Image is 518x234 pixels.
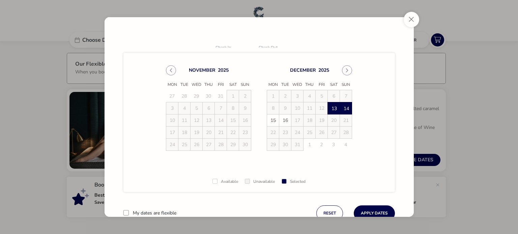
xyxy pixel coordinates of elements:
[227,80,239,90] span: Sat
[318,67,329,73] button: Choose Year
[290,67,316,73] button: Choose Month
[191,102,203,114] td: 5
[239,114,251,126] td: 16
[239,102,251,114] td: 9
[166,80,178,90] span: Mon
[259,45,292,51] p: Check Out
[227,126,239,138] td: 22
[404,12,419,27] button: Close
[279,126,291,138] td: 23
[279,114,291,126] span: 16
[291,114,304,126] td: 17
[178,114,191,126] td: 11
[291,126,304,138] td: 24
[316,138,328,151] td: 2
[304,114,316,126] td: 18
[340,90,352,102] td: 7
[239,80,251,90] span: Sun
[340,103,352,114] span: 14
[203,102,215,114] td: 6
[166,102,178,114] td: 3
[160,57,358,159] div: Choose Date
[203,90,215,102] td: 30
[282,179,306,184] div: Selected
[304,80,316,90] span: Thu
[328,138,340,151] td: 3
[215,102,227,114] td: 7
[215,45,249,51] p: Check In
[304,126,316,138] td: 25
[267,90,279,102] td: 1
[340,102,352,114] td: 14
[267,114,279,126] span: 15
[267,80,279,90] span: Mon
[189,67,215,73] button: Choose Month
[166,138,178,151] td: 24
[279,90,291,102] td: 2
[191,114,203,126] td: 12
[178,80,191,90] span: Tue
[203,114,215,126] td: 13
[239,126,251,138] td: 23
[227,138,239,151] td: 29
[239,138,251,151] td: 30
[316,126,328,138] td: 26
[267,126,279,138] td: 22
[267,102,279,114] td: 8
[178,126,191,138] td: 18
[215,126,227,138] td: 21
[304,90,316,102] td: 4
[191,138,203,151] td: 26
[340,80,352,90] span: Sun
[245,179,275,184] div: Unavailable
[227,114,239,126] td: 15
[340,138,352,151] td: 4
[342,65,352,75] button: Next Month
[316,114,328,126] td: 19
[178,90,191,102] td: 28
[291,138,304,151] td: 31
[178,102,191,114] td: 4
[304,102,316,114] td: 11
[354,205,395,221] button: Apply Dates
[316,90,328,102] td: 5
[279,114,291,126] td: 16
[291,90,304,102] td: 3
[191,80,203,90] span: Wed
[215,80,227,90] span: Fri
[215,114,227,126] td: 14
[328,103,340,114] span: 13
[328,80,340,90] span: Sat
[166,114,178,126] td: 10
[166,65,176,75] button: Previous Month
[218,67,229,73] button: Choose Year
[203,138,215,151] td: 27
[316,80,328,90] span: Fri
[203,80,215,90] span: Thu
[328,102,340,114] td: 13
[328,126,340,138] td: 27
[328,90,340,102] td: 6
[191,126,203,138] td: 19
[291,80,304,90] span: Wed
[133,211,176,215] label: My dates are flexible
[279,102,291,114] td: 9
[279,80,291,90] span: Tue
[340,114,352,126] td: 21
[227,90,239,102] td: 1
[166,126,178,138] td: 17
[178,138,191,151] td: 25
[212,179,238,184] div: Available
[191,90,203,102] td: 29
[215,90,227,102] td: 31
[304,138,316,151] td: 1
[203,126,215,138] td: 20
[279,138,291,151] td: 30
[227,102,239,114] td: 8
[291,102,304,114] td: 10
[267,138,279,151] td: 29
[316,205,343,221] button: reset
[166,90,178,102] td: 27
[239,90,251,102] td: 2
[328,114,340,126] td: 20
